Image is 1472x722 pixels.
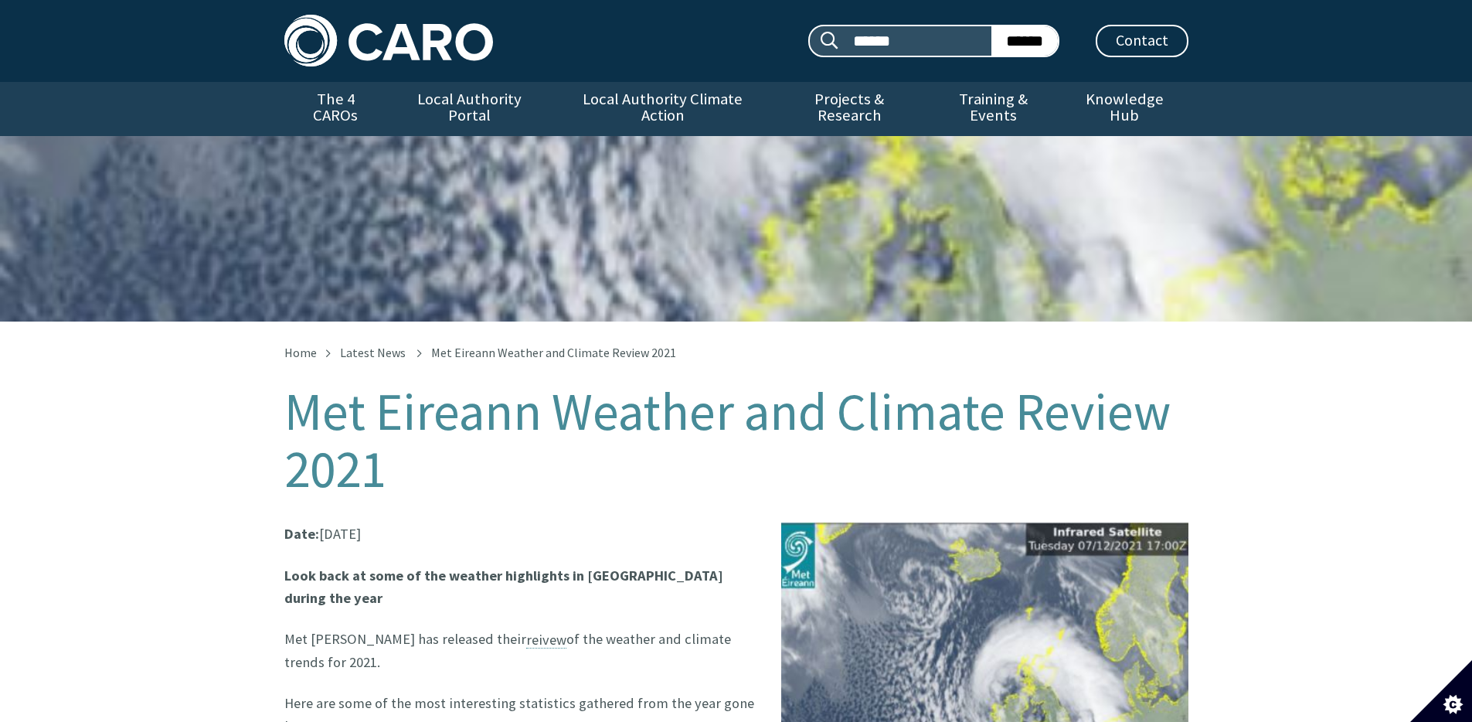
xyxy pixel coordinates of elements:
h1: Met Eireann Weather and Climate Review 2021 [284,383,1188,498]
span: Met Eireann Weather and Climate Review 2021 [431,345,676,360]
strong: Look back at some of the weather highlights in [GEOGRAPHIC_DATA] during the year [284,566,723,606]
strong: Date: [284,525,319,543]
a: Home [284,345,317,360]
a: The 4 CAROs [284,82,387,136]
a: Local Authority Portal [387,82,552,136]
a: Projects & Research [773,82,926,136]
p: [DATE] [284,523,1188,545]
a: Latest News [340,345,406,360]
a: Contact [1096,25,1188,57]
p: Met [PERSON_NAME] has released their of the weather and climate trends for 2021. [284,628,1188,673]
img: Caro logo [284,15,493,66]
button: Set cookie preferences [1410,660,1472,722]
a: Training & Events [926,82,1061,136]
a: Knowledge Hub [1061,82,1188,136]
a: Local Authority Climate Action [552,82,773,136]
a: reivew [526,630,566,649]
